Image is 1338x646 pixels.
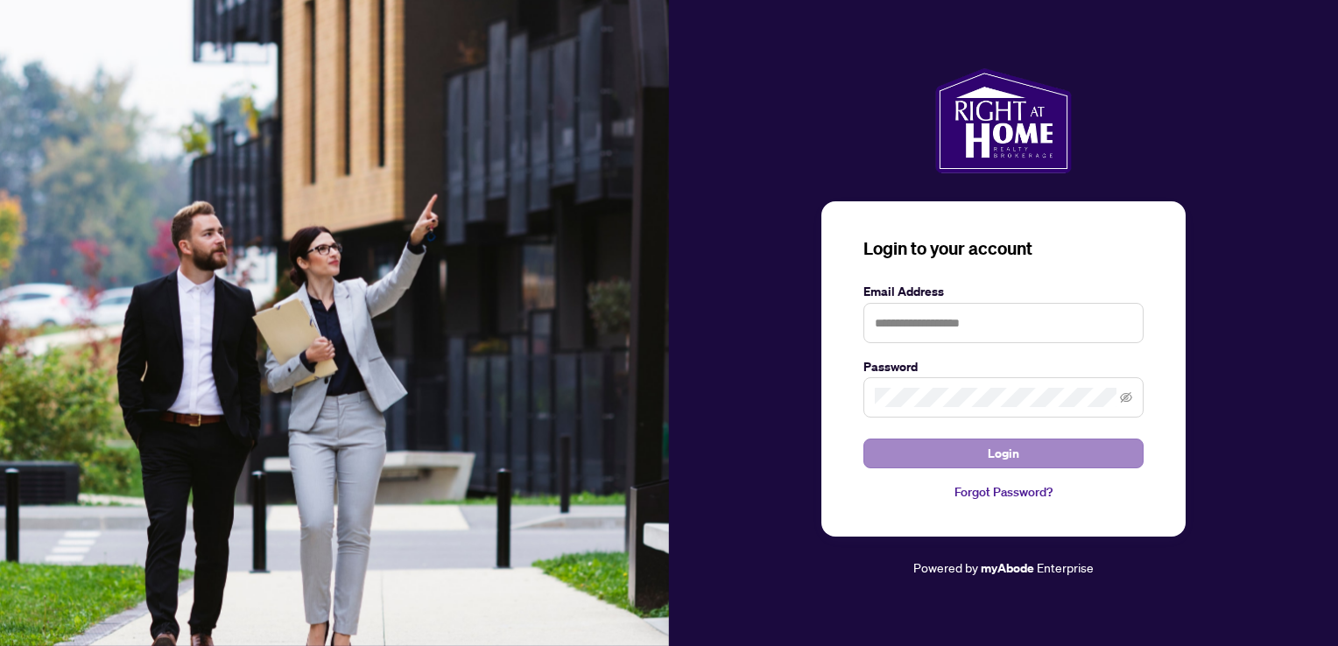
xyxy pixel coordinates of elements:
a: Forgot Password? [863,482,1144,502]
span: Powered by [913,559,978,575]
a: myAbode [981,558,1034,578]
label: Email Address [863,282,1144,301]
h3: Login to your account [863,236,1144,261]
label: Password [863,357,1144,376]
img: ma-logo [935,68,1071,173]
button: Login [863,439,1144,468]
span: Enterprise [1037,559,1094,575]
span: Login [988,439,1019,467]
span: eye-invisible [1120,391,1132,404]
